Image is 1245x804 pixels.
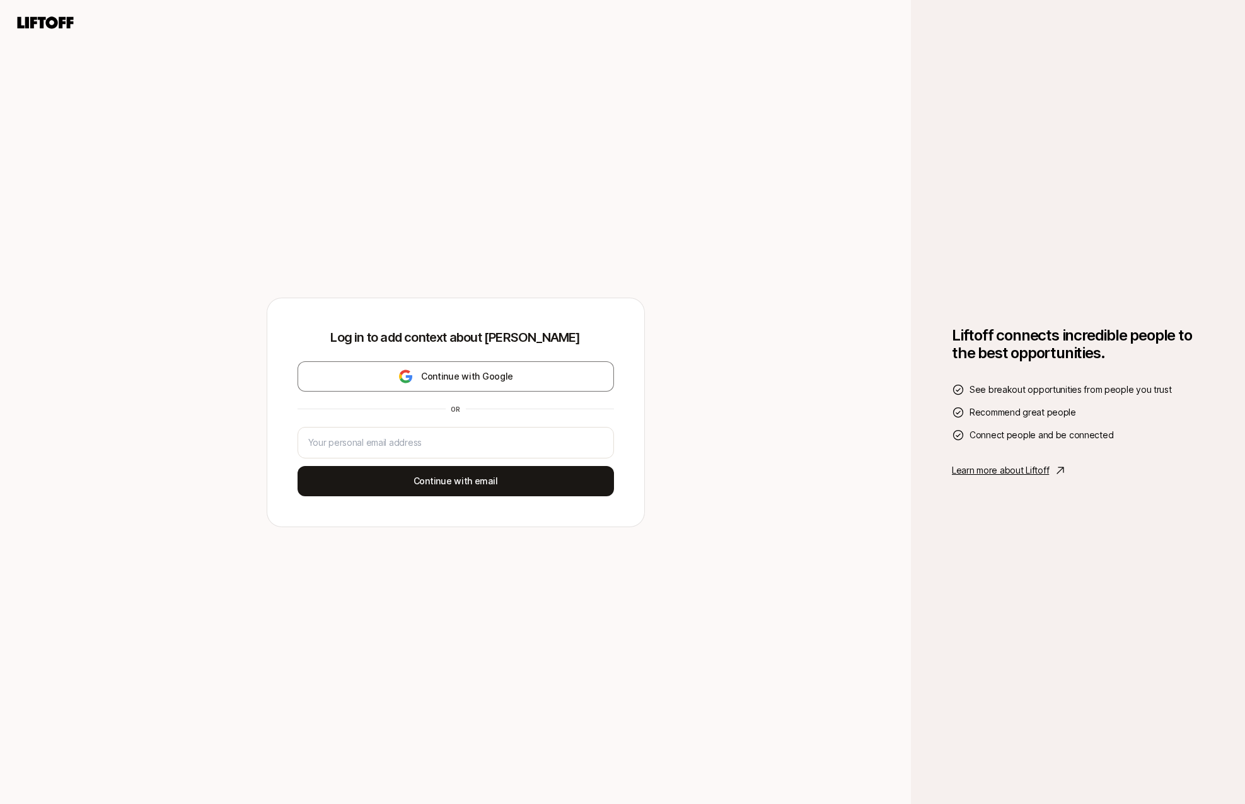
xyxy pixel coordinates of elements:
[952,463,1204,478] a: Learn more about Liftoff
[970,428,1113,443] span: Connect people and be connected
[308,435,603,450] input: Your personal email address
[298,329,614,346] p: Log in to add context about [PERSON_NAME]
[298,361,614,392] button: Continue with Google
[970,405,1076,420] span: Recommend great people
[298,466,614,496] button: Continue with email
[952,463,1049,478] p: Learn more about Liftoff
[970,382,1172,397] span: See breakout opportunities from people you trust
[398,369,414,384] img: google-logo
[446,404,466,414] div: or
[952,327,1204,362] h1: Liftoff connects incredible people to the best opportunities.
